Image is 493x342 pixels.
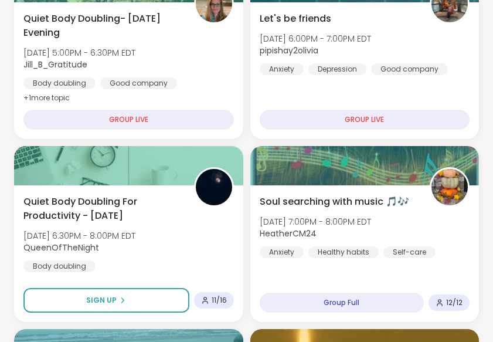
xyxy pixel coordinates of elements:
div: Anxiety [260,63,304,75]
b: QueenOfTheNight [23,242,99,253]
b: pipishay2olivia [260,45,318,56]
div: Depression [308,63,366,75]
span: Let's be friends [260,12,331,26]
span: 11 / 16 [212,296,227,305]
img: QueenOfTheNight [196,169,232,205]
span: [DATE] 5:00PM - 6:30PM EDT [23,47,135,59]
div: Self-care [383,246,436,258]
img: HeatherCM24 [431,169,468,205]
span: Sign Up [86,295,117,306]
b: HeatherCM24 [260,228,317,239]
span: Quiet Body Doubling For Productivity - [DATE] [23,195,181,223]
b: Jill_B_Gratitude [23,59,87,70]
div: Close Step [473,5,488,20]
div: GROUP LIVE [260,110,470,130]
span: 12 / 12 [446,298,463,307]
span: [DATE] 7:00PM - 8:00PM EDT [260,216,371,228]
div: Body doubling [23,260,96,272]
div: GROUP LIVE [23,110,234,130]
div: Healthy habits [308,246,379,258]
span: [DATE] 6:00PM - 7:00PM EDT [260,33,371,45]
div: Body doubling [23,77,96,89]
span: Soul searching with music 🎵🎶 [260,195,409,209]
div: Anxiety [260,246,304,258]
button: Sign Up [23,288,189,313]
span: Quiet Body Doubling- [DATE] Evening [23,12,181,40]
div: Good company [100,77,177,89]
div: Good company [371,63,448,75]
span: [DATE] 6:30PM - 8:00PM EDT [23,230,135,242]
div: Group Full [260,293,424,313]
